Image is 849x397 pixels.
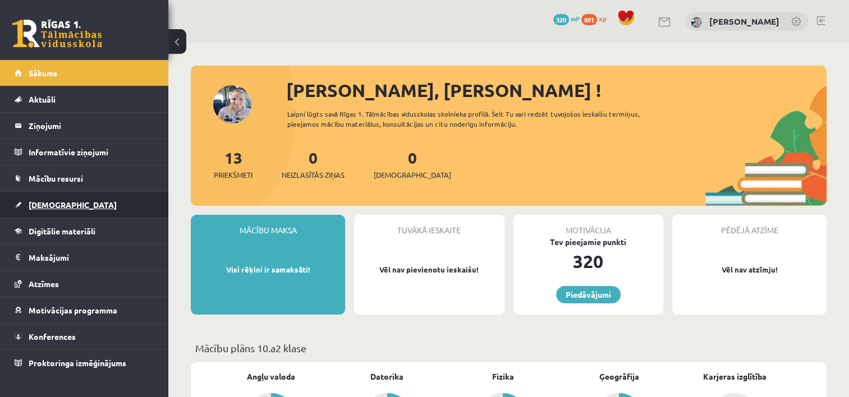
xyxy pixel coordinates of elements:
[492,371,514,382] a: Fizika
[709,16,779,27] a: [PERSON_NAME]
[196,264,339,275] p: Visi rēķini ir samaksāti!
[29,279,59,289] span: Atzīmes
[571,14,580,23] span: mP
[672,215,827,236] div: Pēdējā atzīme
[374,169,451,181] span: [DEMOGRAPHIC_DATA]
[15,218,154,244] a: Digitālie materiāli
[703,371,767,382] a: Karjeras izglītība
[191,215,345,236] div: Mācību maksa
[15,86,154,112] a: Aktuāli
[599,14,606,23] span: xp
[282,169,345,181] span: Neizlasītās ziņas
[581,14,612,23] a: 801 xp
[678,264,821,275] p: Vēl nav atzīmju!
[553,14,569,25] span: 320
[15,60,154,86] a: Sākums
[214,147,253,181] a: 13Priekšmeti
[29,94,56,104] span: Aktuāli
[12,20,102,48] a: Rīgas 1. Tālmācības vidusskola
[360,264,498,275] p: Vēl nav pievienotu ieskaišu!
[29,331,76,341] span: Konferences
[556,286,621,303] a: Piedāvājumi
[29,113,154,139] legend: Ziņojumi
[15,350,154,376] a: Proktoringa izmēģinājums
[29,68,57,78] span: Sākums
[29,200,117,210] span: [DEMOGRAPHIC_DATA]
[599,371,639,382] a: Ģeogrāfija
[374,147,451,181] a: 0[DEMOGRAPHIC_DATA]
[195,340,822,356] p: Mācību plāns 10.a2 klase
[29,173,83,183] span: Mācību resursi
[214,169,253,181] span: Priekšmeti
[354,215,504,236] div: Tuvākā ieskaite
[29,244,154,270] legend: Maksājumi
[15,113,154,139] a: Ziņojumi
[282,147,345,181] a: 0Neizlasītās ziņas
[29,358,126,368] span: Proktoringa izmēģinājums
[15,297,154,323] a: Motivācijas programma
[29,139,154,165] legend: Informatīvie ziņojumi
[15,244,154,270] a: Maksājumi
[29,226,95,236] span: Digitālie materiāli
[691,17,702,28] img: Kristīne Vītola
[15,271,154,297] a: Atzīmes
[513,248,663,275] div: 320
[247,371,295,382] a: Angļu valoda
[513,236,663,248] div: Tev pieejamie punkti
[286,77,827,104] div: [PERSON_NAME], [PERSON_NAME] !
[287,109,669,129] div: Laipni lūgts savā Rīgas 1. Tālmācības vidusskolas skolnieka profilā. Šeit Tu vari redzēt tuvojošo...
[513,215,663,236] div: Motivācija
[29,305,117,315] span: Motivācijas programma
[15,165,154,191] a: Mācību resursi
[15,139,154,165] a: Informatīvie ziņojumi
[15,192,154,218] a: [DEMOGRAPHIC_DATA]
[15,324,154,349] a: Konferences
[553,14,580,23] a: 320 mP
[370,371,403,382] a: Datorika
[581,14,597,25] span: 801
